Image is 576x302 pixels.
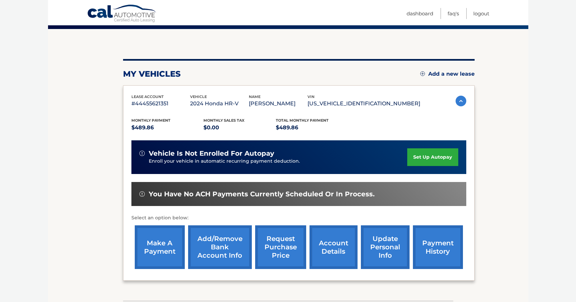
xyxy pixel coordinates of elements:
[276,118,329,123] span: Total Monthly Payment
[420,71,475,77] a: Add a new lease
[407,148,458,166] a: set up autopay
[131,118,170,123] span: Monthly Payment
[361,225,410,269] a: update personal info
[131,99,190,108] p: #44455621351
[420,71,425,76] img: add.svg
[203,123,276,132] p: $0.00
[308,94,315,99] span: vin
[149,158,408,165] p: Enroll your vehicle in automatic recurring payment deduction.
[139,151,145,156] img: alert-white.svg
[87,4,157,24] a: Cal Automotive
[139,191,145,197] img: alert-white.svg
[456,96,466,106] img: accordion-active.svg
[123,69,181,79] h2: my vehicles
[249,99,308,108] p: [PERSON_NAME]
[407,8,433,19] a: Dashboard
[135,225,185,269] a: make a payment
[310,225,358,269] a: account details
[203,118,244,123] span: Monthly sales Tax
[190,94,207,99] span: vehicle
[255,225,306,269] a: request purchase price
[276,123,348,132] p: $489.86
[149,190,375,198] span: You have no ACH payments currently scheduled or in process.
[413,225,463,269] a: payment history
[473,8,489,19] a: Logout
[188,225,252,269] a: Add/Remove bank account info
[308,99,420,108] p: [US_VEHICLE_IDENTIFICATION_NUMBER]
[131,94,164,99] span: lease account
[249,94,260,99] span: name
[131,214,466,222] p: Select an option below:
[190,99,249,108] p: 2024 Honda HR-V
[149,149,274,158] span: vehicle is not enrolled for autopay
[448,8,459,19] a: FAQ's
[131,123,204,132] p: $489.86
